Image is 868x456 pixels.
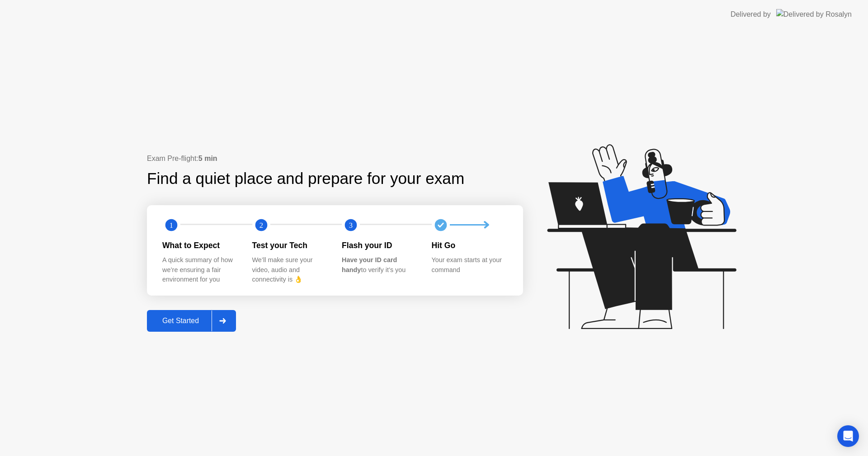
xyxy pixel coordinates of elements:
div: Flash your ID [342,240,417,251]
div: Delivered by [731,9,771,20]
div: A quick summary of how we’re ensuring a fair environment for you [162,255,238,285]
div: Find a quiet place and prepare for your exam [147,167,466,191]
text: 2 [259,221,263,229]
div: Test your Tech [252,240,328,251]
b: 5 min [198,155,217,162]
text: 1 [170,221,173,229]
div: to verify it’s you [342,255,417,275]
img: Delivered by Rosalyn [776,9,852,19]
div: We’ll make sure your video, audio and connectivity is 👌 [252,255,328,285]
b: Have your ID card handy [342,256,397,273]
text: 3 [349,221,353,229]
div: Hit Go [432,240,507,251]
div: Exam Pre-flight: [147,153,523,164]
div: Open Intercom Messenger [837,425,859,447]
div: Get Started [150,317,212,325]
button: Get Started [147,310,236,332]
div: What to Expect [162,240,238,251]
div: Your exam starts at your command [432,255,507,275]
